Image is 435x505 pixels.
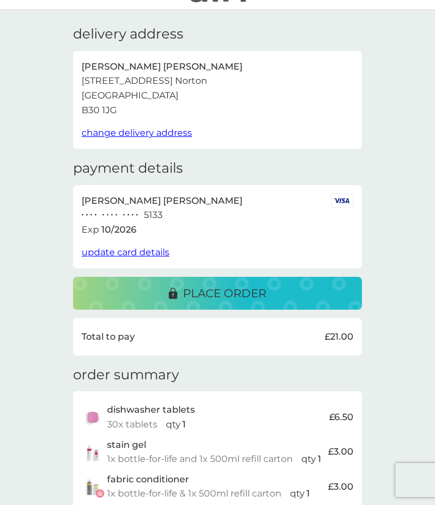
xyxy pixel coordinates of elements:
[183,284,266,302] p: place order
[82,127,192,138] span: change delivery address
[82,59,242,74] p: [PERSON_NAME] [PERSON_NAME]
[306,486,310,501] p: 1
[328,480,353,494] p: £3.00
[127,212,130,218] p: ●
[325,329,353,344] p: £21.00
[82,212,84,218] p: ●
[111,212,113,218] p: ●
[82,247,169,258] span: update card details
[73,367,179,383] h3: order summary
[290,486,305,501] p: qty
[82,329,135,344] p: Total to pay
[144,208,163,222] p: 5133
[82,222,99,237] p: Exp
[123,212,125,218] p: ●
[103,212,105,218] p: ●
[107,438,146,452] p: stain gel
[86,212,88,218] p: ●
[82,103,117,118] p: B30 1JG
[82,126,192,140] button: change delivery address
[329,410,353,425] p: £6.50
[82,74,207,88] p: [STREET_ADDRESS] Norton
[107,403,195,417] p: dishwasher tablets
[101,222,137,237] p: 10 / 2026
[107,417,157,432] p: 30x tablets
[73,277,362,310] button: place order
[136,212,138,218] p: ●
[107,452,293,467] p: 1x bottle-for-life and 1x 500ml refill carton
[106,212,109,218] p: ●
[182,417,186,432] p: 1
[328,444,353,459] p: £3.00
[73,26,184,42] h3: delivery address
[166,417,181,432] p: qty
[82,194,242,208] p: [PERSON_NAME] [PERSON_NAME]
[301,452,316,467] p: qty
[115,212,117,218] p: ●
[131,212,134,218] p: ●
[95,212,97,218] p: ●
[107,472,189,487] p: fabric conditioner
[107,486,282,501] p: 1x bottle-for-life & 1x 500ml refill carton
[90,212,92,218] p: ●
[318,452,321,467] p: 1
[73,160,183,177] h3: payment details
[82,88,178,103] p: [GEOGRAPHIC_DATA]
[82,245,169,260] button: update card details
